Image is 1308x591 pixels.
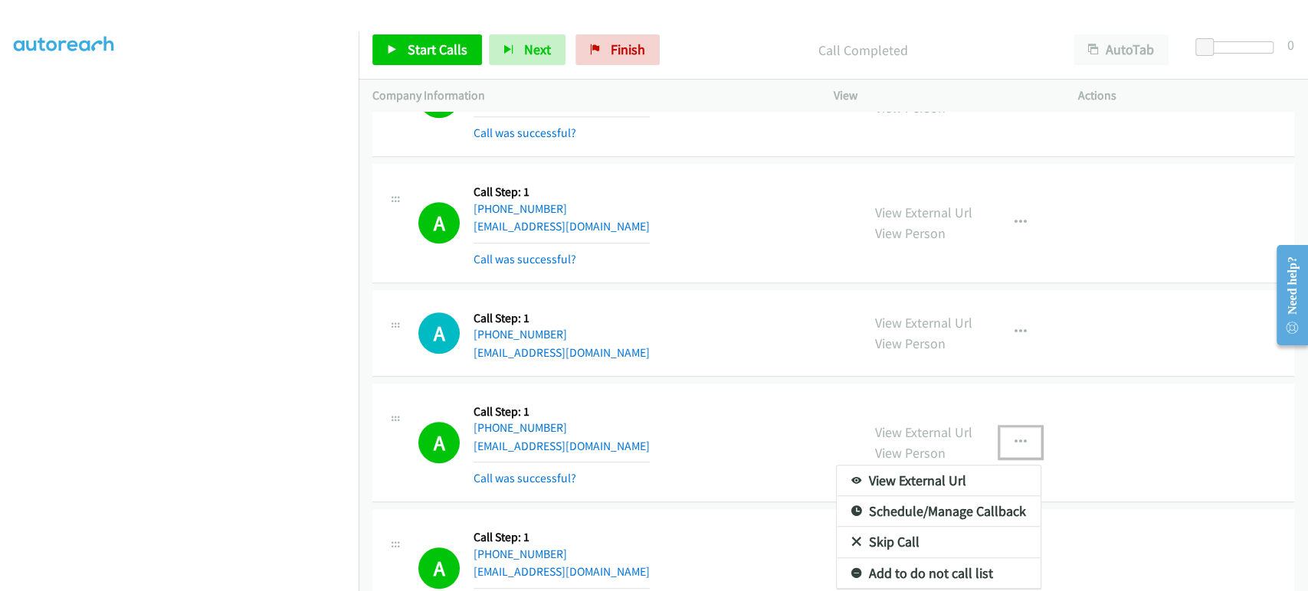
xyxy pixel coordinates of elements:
iframe: Resource Center [1264,234,1308,356]
h1: A [418,547,460,589]
a: Schedule/Manage Callback [837,496,1041,527]
a: Add to do not call list [837,558,1041,589]
a: View External Url [837,465,1041,496]
a: Skip Call [837,527,1041,557]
